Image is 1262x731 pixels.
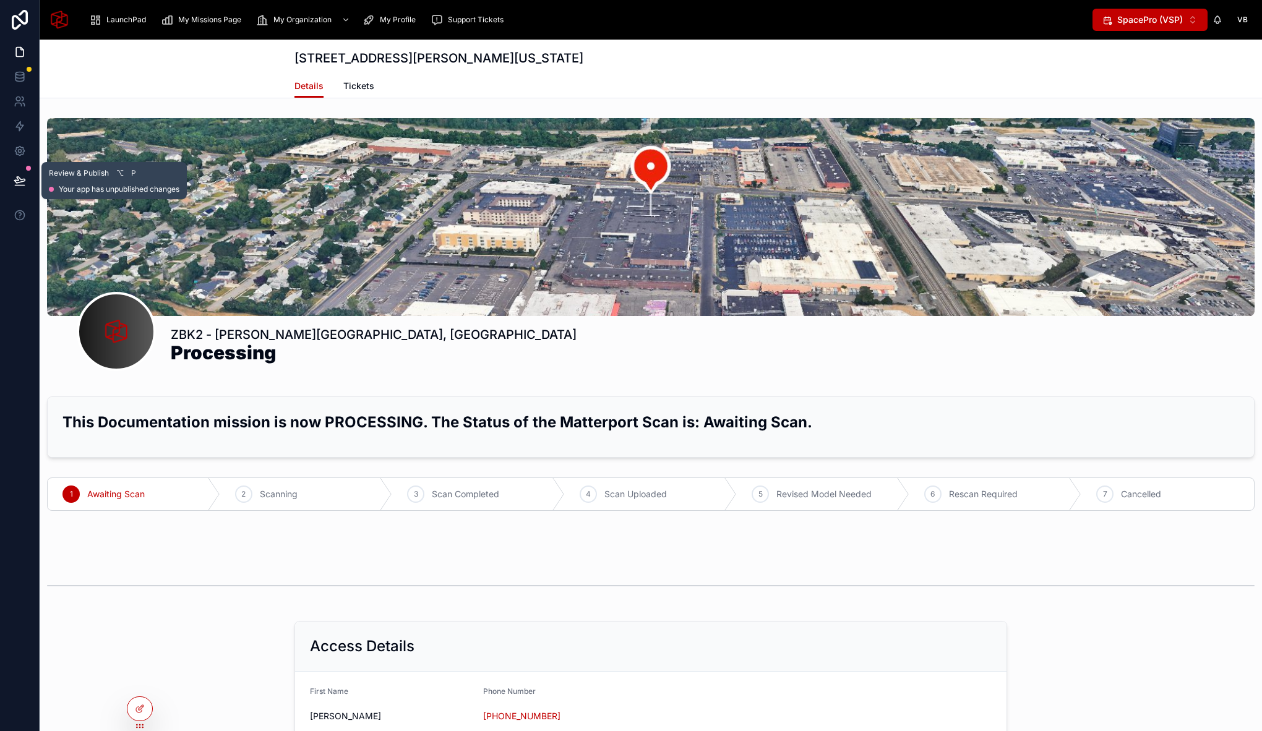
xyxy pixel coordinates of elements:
h2: Access Details [310,636,414,656]
span: My Profile [380,15,416,25]
span: ⌥ [115,168,125,178]
span: SpacePro (VSP) [1117,14,1183,26]
span: VB [1237,15,1248,25]
a: Details [294,75,324,98]
span: My Organization [273,15,332,25]
span: Cancelled [1121,488,1161,500]
span: Awaiting Scan [87,488,145,500]
span: 6 [930,489,935,499]
span: First Name [310,686,348,696]
a: My Missions Page [157,9,250,31]
h1: Processing [171,343,577,362]
span: 2 [241,489,246,499]
span: Your app has unpublished changes [59,184,179,194]
a: My Profile [359,9,424,31]
span: 1 [70,489,73,499]
a: Tickets [343,75,374,100]
span: [PERSON_NAME] [310,710,473,722]
span: Details [294,80,324,92]
span: 4 [586,489,591,499]
a: [PHONE_NUMBER] [483,710,560,722]
span: My Missions Page [178,15,241,25]
h2: This Documentation mission is now PROCESSING. The Status of the Matterport Scan is: Awaiting Scan. [62,412,1239,432]
button: Select Button [1092,9,1208,31]
span: 5 [758,489,763,499]
span: Scanning [260,488,298,500]
a: LaunchPad [85,9,155,31]
span: Support Tickets [448,15,504,25]
a: Support Tickets [427,9,512,31]
span: Rescan Required [949,488,1018,500]
div: scrollable content [79,6,1092,33]
span: Scan Uploaded [604,488,667,500]
h1: [STREET_ADDRESS][PERSON_NAME][US_STATE] [294,49,583,67]
a: My Organization [252,9,356,31]
span: Revised Model Needed [776,488,872,500]
span: Tickets [343,80,374,92]
span: Scan Completed [432,488,499,500]
span: 7 [1103,489,1107,499]
span: Phone Number [483,686,536,696]
span: Review & Publish [49,168,109,178]
h1: ZBK2 - [PERSON_NAME][GEOGRAPHIC_DATA], [GEOGRAPHIC_DATA] [171,326,577,343]
img: App logo [49,10,69,30]
span: 3 [414,489,418,499]
span: LaunchPad [106,15,146,25]
span: P [129,168,139,178]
